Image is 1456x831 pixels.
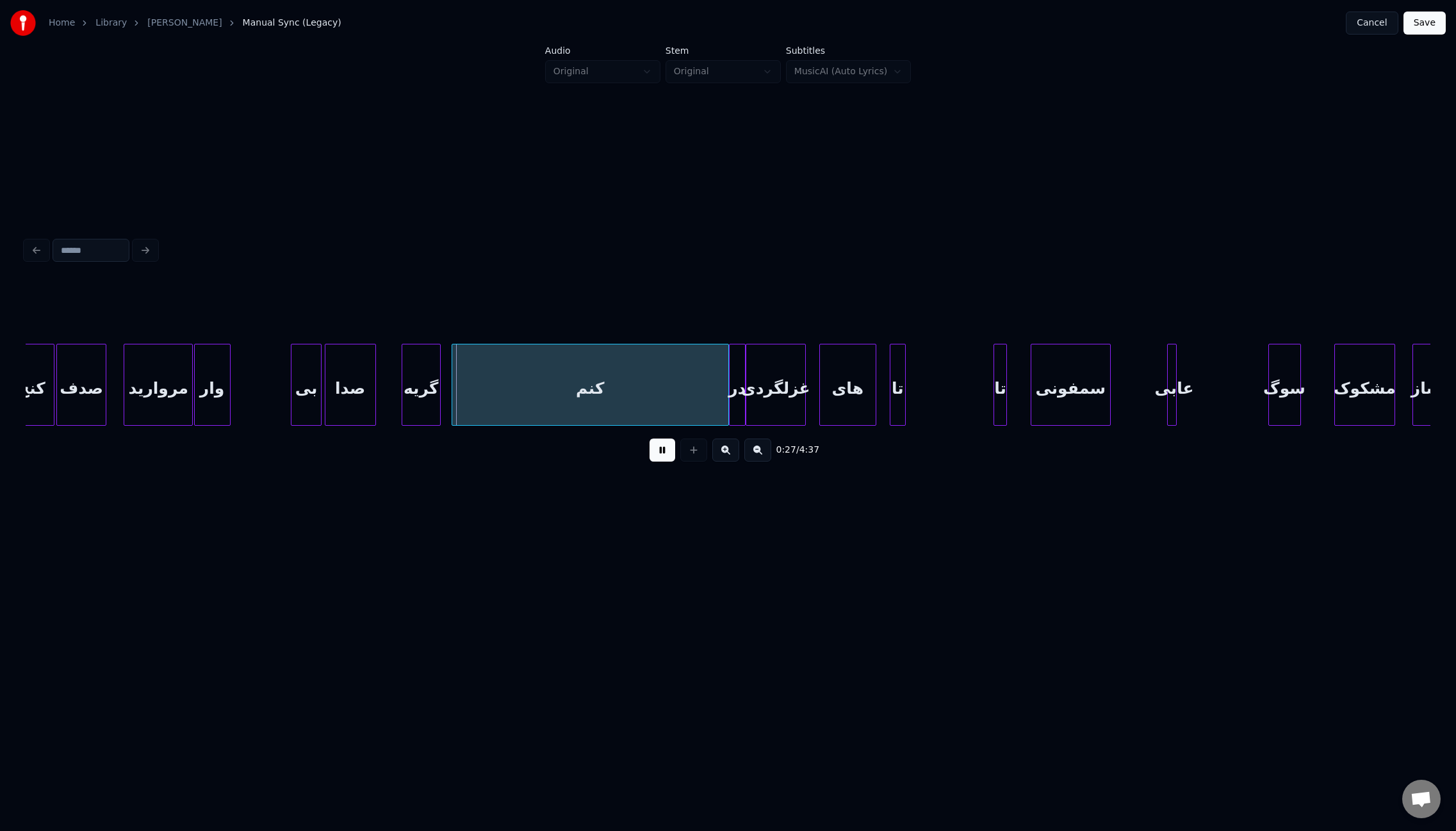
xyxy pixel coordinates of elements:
label: Stem [666,46,781,55]
a: [PERSON_NAME] [147,17,222,29]
div: / [776,444,807,456]
button: Save [1403,12,1446,35]
nav: breadcrumb [49,17,341,29]
a: Library [95,17,127,29]
span: 4:37 [799,444,819,456]
a: Home [49,17,75,29]
span: 0:27 [776,444,796,456]
img: youka [10,10,36,36]
button: Cancel [1346,12,1398,35]
div: Open chat [1402,780,1441,818]
span: Manual Sync (Legacy) [243,17,341,29]
label: Audio [545,46,660,55]
label: Subtitles [786,46,911,55]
